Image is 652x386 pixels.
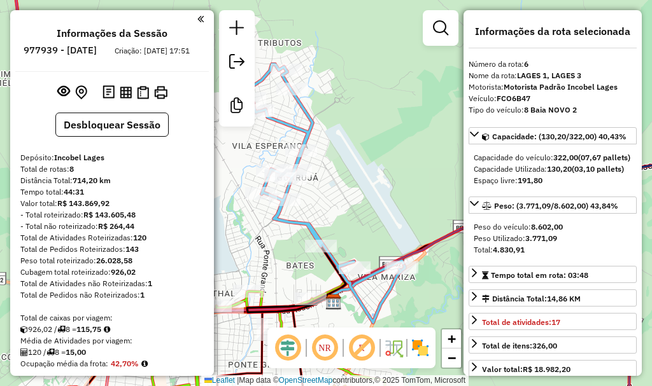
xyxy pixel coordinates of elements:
strong: 143 [125,244,139,254]
i: Meta Caixas/viagem: 1,00 Diferença: 114,75 [104,326,110,333]
span: Ocupação média da frota: [20,359,108,368]
div: Peso: (3.771,09/8.602,00) 43,84% [469,216,637,261]
div: Tipo do veículo: [469,104,637,116]
div: Capacidade: (130,20/322,00) 40,43% [469,147,637,191]
img: Exibir/Ocultar setores [410,338,430,358]
div: 926,02 / 8 = [20,324,204,335]
strong: Incobel Lages [54,153,104,162]
div: - Total não roteirizado: [20,221,204,232]
div: 120 / 8 = [20,347,204,358]
span: + [448,331,456,347]
i: Total de Atividades [20,348,28,356]
strong: 191,80 [518,176,542,185]
a: Tempo total em rota: 03:48 [469,266,637,283]
div: Capacidade Utilizada: [474,163,632,175]
strong: 322,00 [553,153,578,162]
strong: FCO6B47 [497,93,530,103]
div: Total de rotas: [20,163,204,175]
span: 14,86 KM [547,294,581,303]
button: Desbloquear Sessão [55,113,169,137]
strong: R$ 264,44 [98,221,134,231]
button: Logs desbloquear sessão [100,83,117,102]
a: Zoom out [442,348,461,368]
strong: 3.771,09 [525,233,557,243]
div: Tempo total: [20,186,204,198]
strong: 926,02 [111,267,136,277]
strong: R$ 143.869,92 [57,198,110,208]
h4: Informações da Sessão [57,27,167,39]
div: Espaço livre: [474,175,632,186]
div: Depósito: [20,152,204,163]
div: Número da rota: [469,59,637,70]
div: Capacidade do veículo: [474,152,632,163]
div: Motorista: [469,81,637,93]
div: Total de Atividades Roteirizadas: [20,232,204,244]
strong: 42,70% [111,359,139,368]
span: Ocultar NR [309,333,340,363]
i: Total de rotas [46,348,55,356]
span: Tempo total em rota: 03:48 [491,270,588,280]
a: Exibir filtros [428,15,453,41]
a: Clique aqui para minimizar o painel [197,11,204,26]
strong: R$ 18.982,20 [523,364,570,374]
div: Média de Atividades por viagem: [20,335,204,347]
div: Criação: [DATE] 17:51 [110,45,195,57]
button: Visualizar Romaneio [134,83,152,102]
i: Total de rotas [57,326,66,333]
a: Peso: (3.771,09/8.602,00) 43,84% [469,196,637,214]
span: Peso: (3.771,09/8.602,00) 43,84% [494,201,618,210]
strong: 4.830,91 [493,245,525,254]
div: Veículo: [469,93,637,104]
strong: R$ 143.605,48 [83,210,136,219]
button: Exibir sessão original [55,82,73,102]
div: Total de caixas por viagem: [20,312,204,324]
div: Valor total: [482,364,570,375]
span: Ocultar deslocamento [273,333,303,363]
a: Nova sessão e pesquisa [224,15,250,44]
strong: 15,00 [66,347,86,357]
strong: 6 [524,59,528,69]
div: Cubagem total roteirizado: [20,266,204,278]
strong: (03,10 pallets) [572,164,624,174]
strong: 44:31 [64,187,84,196]
strong: 17 [551,317,560,327]
div: Peso total roteirizado: [20,255,204,266]
h6: 977939 - [DATE] [24,45,97,56]
strong: Motorista Padrão Incobel Lages [504,82,618,92]
button: Visualizar relatório de Roteirização [117,83,134,100]
button: Centralizar mapa no depósito ou ponto de apoio [73,83,90,102]
span: Exibir rótulo [346,333,377,363]
strong: 8 Baia NOVO 2 [524,105,577,114]
div: - Total roteirizado: [20,209,204,221]
a: Distância Total:14,86 KM [469,289,637,307]
button: Imprimir Rotas [152,83,170,102]
strong: 8.602,00 [531,222,563,231]
a: Exportar sessão [224,49,250,78]
span: − [448,350,456,366]
div: Total de Pedidos Roteirizados: [20,244,204,255]
em: Média calculada utilizando a maior ocupação (%Peso ou %Cubagem) de cada rota da sessão. Rotas cro... [141,360,148,368]
div: Valor total: [20,198,204,209]
div: Peso Utilizado: [474,233,632,244]
img: Incobel Lages [325,294,342,310]
div: Total de Pedidos não Roteirizados: [20,289,204,301]
div: Map data © contributors,© 2025 TomTom, Microsoft [201,375,469,386]
a: Leaflet [204,376,235,385]
strong: 1 [148,279,152,288]
div: Distância Total: [482,293,581,305]
div: Total: [474,244,632,256]
span: Capacidade: (130,20/322,00) 40,43% [492,132,627,141]
div: Nome da rota: [469,70,637,81]
span: Peso do veículo: [474,222,563,231]
a: Valor total:R$ 18.982,20 [469,360,637,377]
h4: Informações da rota selecionada [469,25,637,38]
span: | [237,376,239,385]
i: Cubagem total roteirizado [20,326,28,333]
strong: LAGES 1, LAGES 3 [517,71,581,80]
div: Total de Atividades não Roteirizadas: [20,278,204,289]
strong: 26.028,58 [96,256,132,265]
span: Total de atividades: [482,317,560,327]
strong: 130,20 [547,164,572,174]
strong: 120 [133,233,146,242]
a: Criar modelo [224,93,250,121]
